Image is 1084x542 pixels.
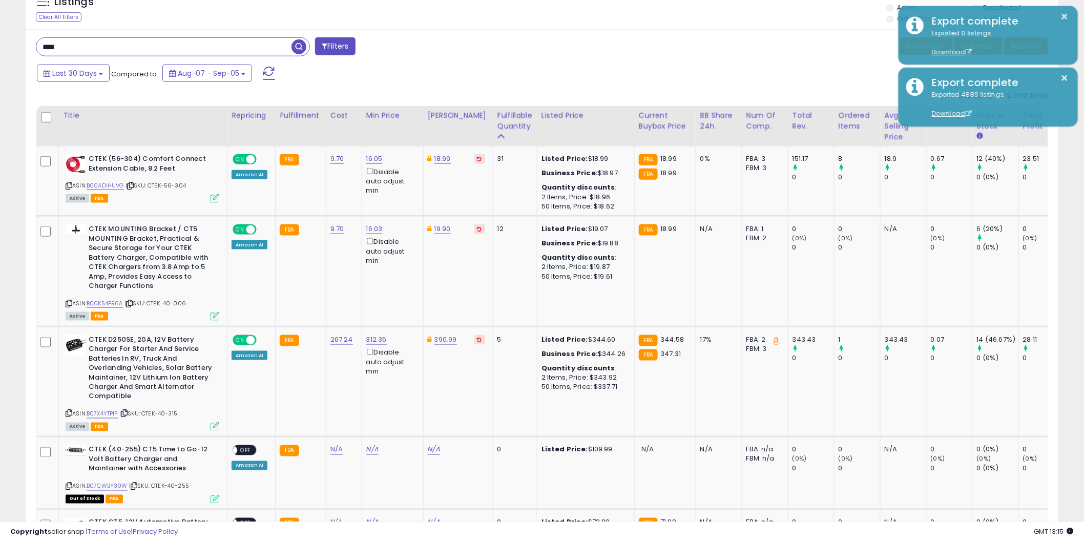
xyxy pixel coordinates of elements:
[885,224,919,234] div: N/A
[660,224,677,234] span: 18.99
[52,68,97,78] span: Last 30 Days
[746,445,780,454] div: FBA: n/a
[839,224,880,234] div: 0
[746,344,780,353] div: FBM: 3
[1023,224,1065,234] div: 0
[1023,464,1065,473] div: 0
[700,335,734,344] div: 17%
[1023,243,1065,252] div: 0
[793,234,807,242] small: (0%)
[924,29,1070,57] div: Exported 0 listings.
[36,12,81,22] div: Clear All Filters
[746,163,780,173] div: FBM: 3
[280,154,299,165] small: FBA
[839,110,876,132] div: Ordered Items
[541,183,627,192] div: :
[839,335,880,344] div: 1
[234,336,246,344] span: ON
[10,527,178,537] div: seller snap | |
[232,110,271,121] div: Repricing
[330,154,344,164] a: 9.70
[66,335,86,356] img: 412OvW3XrgL._SL40_.jpg
[932,48,972,56] a: Download
[746,224,780,234] div: FBA: 1
[434,154,451,164] a: 18.99
[1061,72,1069,85] button: ×
[639,349,658,361] small: FBA
[793,224,834,234] div: 0
[89,224,213,294] b: CTEK MOUNTING Bracket / CT5 MOUNTING Bracket, Practical & Secure Storage for Your CTEK Battery Ch...
[898,14,935,23] label: Out of Stock
[541,168,598,178] b: Business Price:
[793,154,834,163] div: 151.17
[839,464,880,473] div: 0
[366,236,415,265] div: Disable auto adjust min
[63,110,223,121] div: Title
[541,169,627,178] div: $18.97
[434,224,451,234] a: 19.90
[428,445,440,455] a: N/A
[1023,173,1065,182] div: 0
[885,154,926,163] div: 18.9
[793,243,834,252] div: 0
[839,234,853,242] small: (0%)
[37,65,110,82] button: Last 30 Days
[66,445,219,502] div: ASIN:
[119,410,177,418] span: | SKU: CTEK-40-315
[255,225,272,234] span: OFF
[839,173,880,182] div: 0
[541,373,627,382] div: 2 Items, Price: $343.92
[66,154,86,175] img: 512D6hRGdUL._SL40_.jpg
[660,335,684,344] span: 344.58
[977,154,1018,163] div: 12 (40%)
[977,243,1018,252] div: 0 (0%)
[660,154,677,163] span: 18.99
[1023,234,1037,242] small: (0%)
[746,110,784,132] div: Num of Comp.
[541,238,598,248] b: Business Price:
[977,335,1018,344] div: 14 (46.67%)
[541,239,627,248] div: $19.88
[793,353,834,363] div: 0
[111,69,158,79] span: Compared to:
[839,445,880,454] div: 0
[793,335,834,344] div: 343.43
[66,445,86,455] img: 31X1+sWOiyL._SL40_.jpg
[330,110,358,121] div: Cost
[66,312,89,321] span: All listings currently available for purchase on Amazon
[280,445,299,456] small: FBA
[129,482,189,490] span: | SKU: CTEK-40-255
[793,455,807,463] small: (0%)
[133,527,178,536] a: Privacy Policy
[1023,353,1065,363] div: 0
[1023,110,1060,132] div: Total Profit
[255,155,272,164] span: OFF
[66,423,89,431] span: All listings currently available for purchase on Amazon
[932,109,972,118] a: Download
[639,335,658,346] small: FBA
[66,224,219,320] div: ASIN:
[1023,455,1037,463] small: (0%)
[746,335,780,344] div: FBA: 2
[977,464,1018,473] div: 0 (0%)
[641,445,654,454] span: N/A
[126,181,186,190] span: | SKU: CTEK-56-304
[700,224,734,234] div: N/A
[541,193,627,202] div: 2 Items, Price: $18.96
[234,155,246,164] span: ON
[977,445,1018,454] div: 0 (0%)
[885,110,922,142] div: Avg Selling Price
[330,224,344,234] a: 9.70
[931,234,945,242] small: (0%)
[898,3,916,12] label: Active
[541,202,627,211] div: 50 Items, Price: $18.62
[541,253,627,262] div: :
[931,224,972,234] div: 0
[541,154,627,163] div: $18.99
[746,154,780,163] div: FBA: 3
[89,335,213,404] b: CTEK D250SE, 20A, 12V Battery Charger For Starter And Service Batteries In RV, Truck And Overland...
[66,495,104,504] span: All listings that are currently out of stock and unavailable for purchase on Amazon
[91,194,108,203] span: FBA
[700,445,734,454] div: N/A
[1023,445,1065,454] div: 0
